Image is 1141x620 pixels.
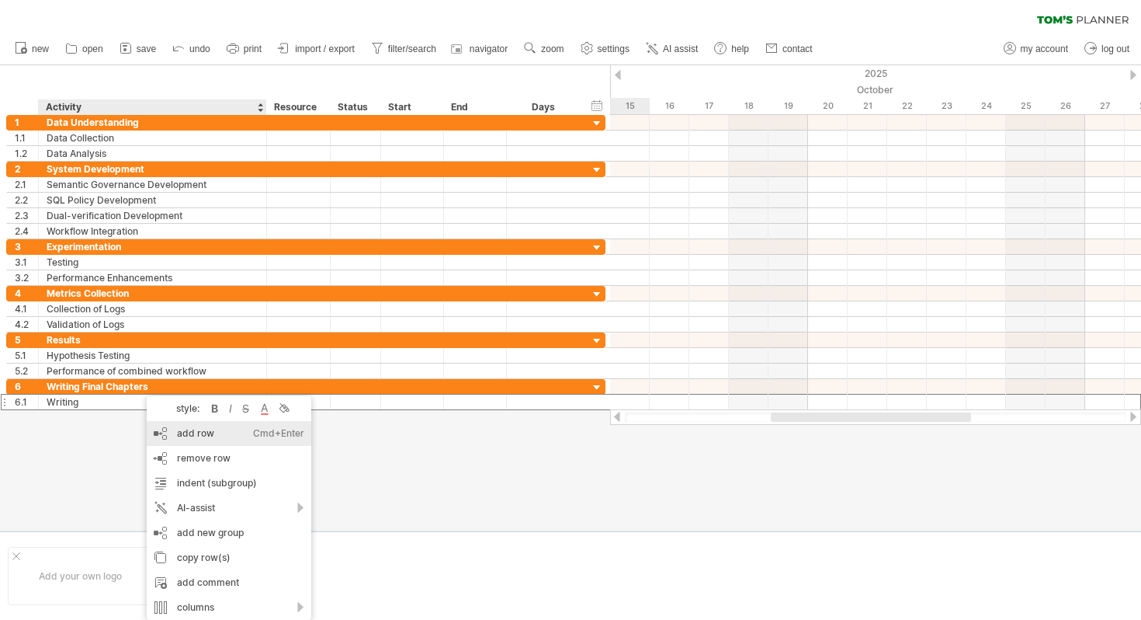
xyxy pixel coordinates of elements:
[147,421,311,446] div: add row
[470,44,508,54] span: navigator
[147,570,311,595] div: add comment
[15,333,38,347] div: 5
[15,224,38,239] div: 2.4
[15,162,38,176] div: 2
[47,193,258,207] div: SQL Policy Development
[47,270,258,285] div: Performance Enhancements
[47,333,258,347] div: Results
[388,99,435,115] div: Start
[61,39,108,59] a: open
[15,348,38,363] div: 5.1
[761,39,817,59] a: contact
[15,301,38,316] div: 4.1
[47,348,258,363] div: Hypothesis Testing
[47,286,258,301] div: Metrics Collection
[15,131,38,145] div: 1.1
[15,146,38,161] div: 1.2
[15,364,38,378] div: 5.2
[731,44,749,54] span: help
[47,162,258,176] div: System Development
[650,98,689,114] div: Thursday, 16 October 2025
[189,44,210,54] span: undo
[1006,98,1046,114] div: Saturday, 25 October 2025
[927,98,966,114] div: Thursday, 23 October 2025
[15,115,38,130] div: 1
[663,44,698,54] span: AI assist
[15,270,38,285] div: 3.2
[244,44,262,54] span: print
[47,239,258,254] div: Experimentation
[577,39,634,59] a: settings
[46,99,258,115] div: Activity
[153,402,207,414] div: style:
[449,39,512,59] a: navigator
[887,98,927,114] div: Wednesday, 22 October 2025
[710,39,754,59] a: help
[258,566,389,579] div: ....
[506,99,580,115] div: Days
[848,98,887,114] div: Tuesday, 21 October 2025
[47,255,258,270] div: Testing
[1000,39,1073,59] a: my account
[274,39,359,59] a: import / export
[451,99,498,115] div: End
[223,39,266,59] a: print
[1046,98,1085,114] div: Sunday, 26 October 2025
[15,193,38,207] div: 2.2
[15,286,38,301] div: 4
[47,395,258,409] div: Writing
[966,98,1006,114] div: Friday, 24 October 2025
[15,317,38,332] div: 4.2
[8,547,153,605] div: Add your own logo
[610,98,650,114] div: Wednesday, 15 October 2025
[15,208,38,223] div: 2.3
[47,364,258,378] div: Performance of combined workflow
[177,452,231,464] span: remove row
[258,546,389,559] div: ....
[1101,44,1129,54] span: log out
[147,521,311,545] div: add new group
[253,421,304,446] div: Cmd+Enter
[47,224,258,239] div: Workflow Integration
[598,44,629,54] span: settings
[388,44,436,54] span: filter/search
[15,239,38,254] div: 3
[47,301,258,316] div: Collection of Logs
[47,379,258,394] div: Writing Final Chapters
[274,99,321,115] div: Resource
[689,98,729,114] div: Friday, 17 October 2025
[47,115,258,130] div: Data Understanding
[15,395,38,409] div: 6.1
[15,255,38,270] div: 3.1
[137,44,156,54] span: save
[116,39,161,59] a: save
[47,177,258,192] div: Semantic Governance Development
[258,585,389,598] div: ....
[11,39,54,59] a: new
[168,39,215,59] a: undo
[47,146,258,161] div: Data Analysis
[782,44,813,54] span: contact
[768,98,808,114] div: Sunday, 19 October 2025
[367,39,441,59] a: filter/search
[1021,44,1068,54] span: my account
[541,44,564,54] span: zoom
[338,99,372,115] div: Status
[47,208,258,223] div: Dual-verification Development
[808,98,848,114] div: Monday, 20 October 2025
[295,44,355,54] span: import / export
[1080,39,1134,59] a: log out
[147,595,311,620] div: columns
[82,44,103,54] span: open
[520,39,568,59] a: zoom
[729,98,768,114] div: Saturday, 18 October 2025
[147,471,311,496] div: indent (subgroup)
[147,545,311,570] div: copy row(s)
[642,39,702,59] a: AI assist
[15,177,38,192] div: 2.1
[147,496,311,521] div: AI-assist
[32,44,49,54] span: new
[1085,98,1125,114] div: Monday, 27 October 2025
[47,317,258,332] div: Validation of Logs
[15,379,38,394] div: 6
